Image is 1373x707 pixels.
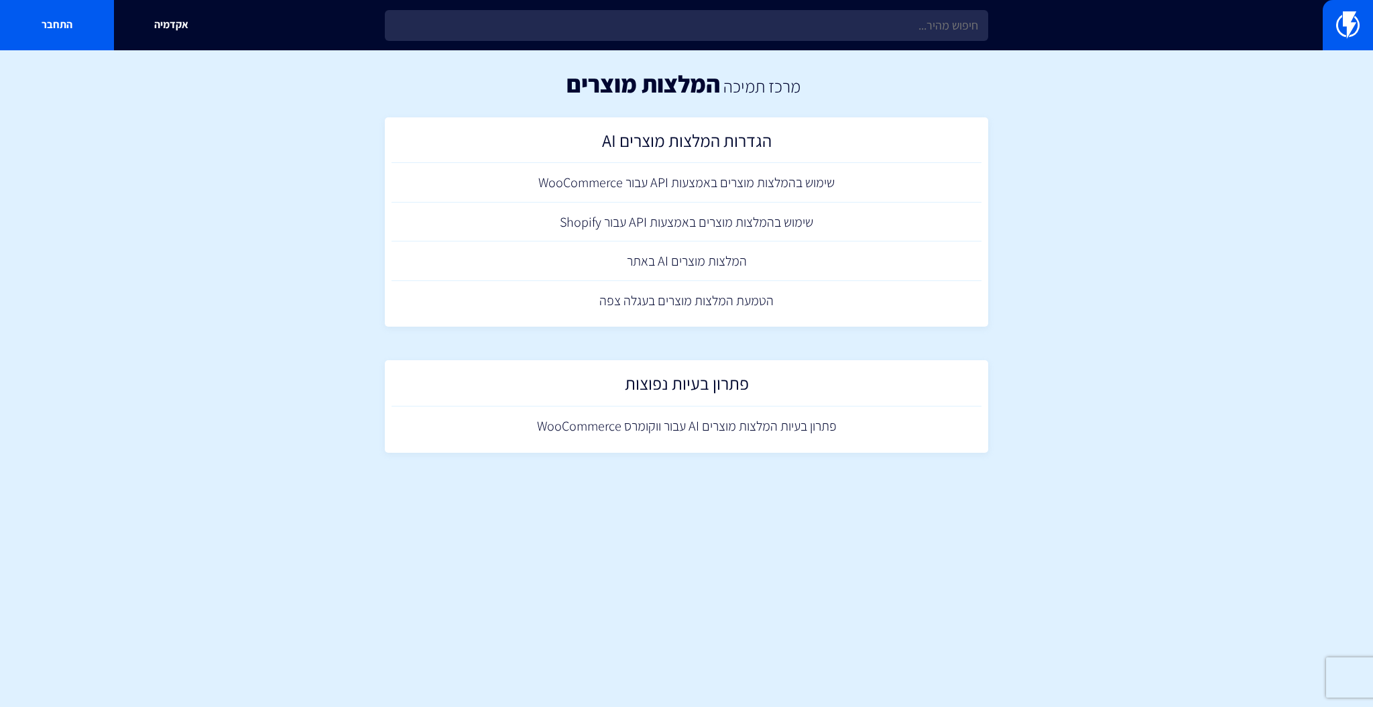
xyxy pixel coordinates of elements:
a: הגדרות המלצות מוצרים AI [392,124,981,164]
a: שימוש בהמלצות מוצרים באמצעות API עבור Shopify [392,203,981,242]
h2: פתרון בעיות נפוצות [398,374,975,400]
h1: המלצות מוצרים [566,70,720,97]
a: שימוש בהמלצות מוצרים באמצעות API עבור WooCommerce [392,163,981,203]
a: פתרון בעיות המלצות מוצרים AI עבור ווקומרס WooCommerce [392,406,981,446]
a: מרכז תמיכה [723,74,800,97]
h2: הגדרות המלצות מוצרים AI [398,131,975,157]
a: הטמעת המלצות מוצרים בעגלה צפה [392,281,981,321]
input: חיפוש מהיר... [385,10,988,41]
a: המלצות מוצרים AI באתר [392,241,981,281]
a: פתרון בעיות נפוצות [392,367,981,406]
